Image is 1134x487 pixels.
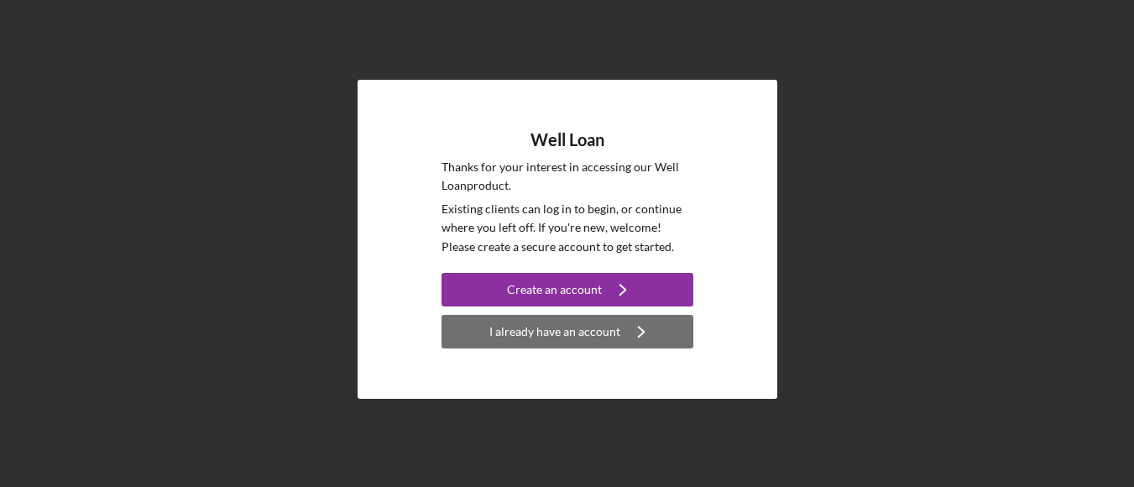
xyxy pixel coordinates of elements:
p: Existing clients can log in to begin, or continue where you left off. If you're new, welcome! Ple... [442,200,693,256]
a: Create an account [442,273,693,311]
h4: Well Loan [530,130,604,149]
p: Thanks for your interest in accessing our Well Loan product. [442,158,693,196]
div: Create an account [507,273,602,306]
button: Create an account [442,273,693,306]
div: I already have an account [489,315,620,348]
button: I already have an account [442,315,693,348]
